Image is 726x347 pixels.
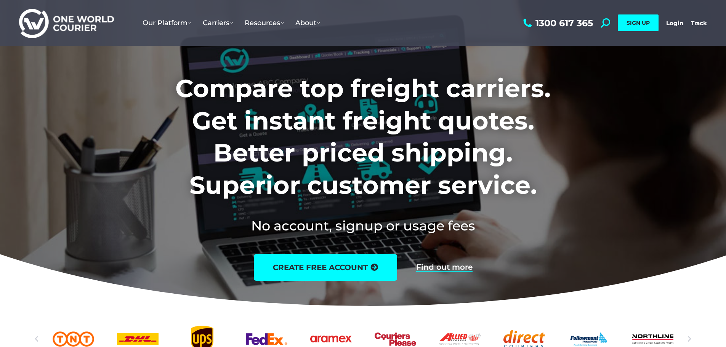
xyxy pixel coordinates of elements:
h2: No account, signup or usage fees [125,216,601,235]
span: About [295,19,320,27]
a: Track [691,19,707,27]
img: One World Courier [19,8,114,38]
span: SIGN UP [627,19,650,26]
span: Resources [245,19,284,27]
a: About [290,11,326,35]
a: Carriers [197,11,239,35]
span: Our Platform [143,19,191,27]
a: Resources [239,11,290,35]
a: Login [666,19,683,27]
a: create free account [254,254,397,281]
a: Find out more [416,263,473,272]
span: Carriers [203,19,233,27]
a: SIGN UP [618,14,659,31]
a: Our Platform [137,11,197,35]
a: 1300 617 365 [521,18,593,28]
h1: Compare top freight carriers. Get instant freight quotes. Better priced shipping. Superior custom... [125,72,601,201]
